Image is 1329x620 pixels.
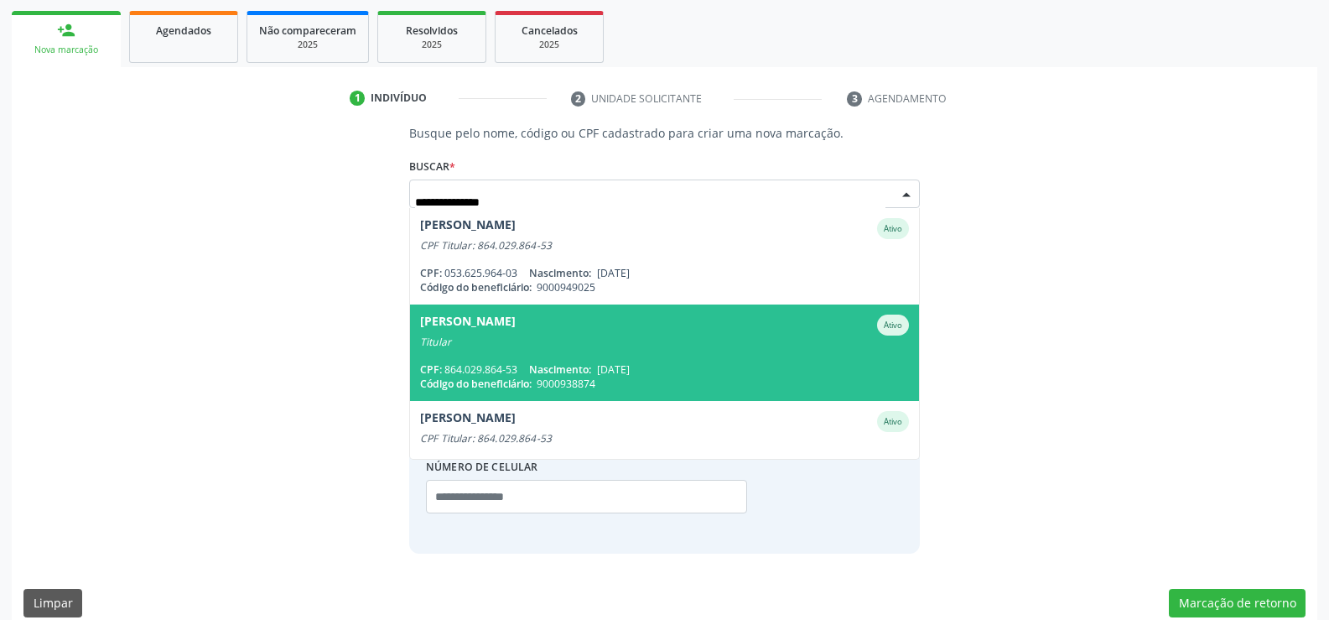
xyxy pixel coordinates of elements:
[409,154,455,180] label: Buscar
[884,416,902,427] small: Ativo
[884,320,902,331] small: Ativo
[259,39,356,51] div: 2025
[537,280,595,294] span: 9000949025
[420,377,532,391] span: Código do beneficiário:
[23,589,82,617] button: Limpar
[420,362,442,377] span: CPF:
[884,223,902,234] small: Ativo
[1169,589,1306,617] button: Marcação de retorno
[522,23,578,38] span: Cancelados
[420,280,532,294] span: Código do beneficiário:
[420,362,909,377] div: 864.029.864-53
[420,266,442,280] span: CPF:
[507,39,591,51] div: 2025
[529,362,591,377] span: Nascimento:
[350,91,365,106] div: 1
[529,266,591,280] span: Nascimento:
[390,39,474,51] div: 2025
[406,23,458,38] span: Resolvidos
[420,315,516,336] div: [PERSON_NAME]
[23,44,109,56] div: Nova marcação
[420,266,909,280] div: 053.625.964-03
[371,91,427,106] div: Indivíduo
[156,23,211,38] span: Agendados
[426,454,538,480] label: Número de celular
[409,124,920,142] p: Busque pelo nome, código ou CPF cadastrado para criar uma nova marcação.
[57,21,75,39] div: person_add
[597,266,630,280] span: [DATE]
[259,23,356,38] span: Não compareceram
[420,336,909,349] div: Titular
[420,411,516,432] div: [PERSON_NAME]
[597,362,630,377] span: [DATE]
[420,239,909,253] div: CPF Titular: 864.029.864-53
[420,218,516,239] div: [PERSON_NAME]
[537,377,595,391] span: 9000938874
[420,432,909,445] div: CPF Titular: 864.029.864-53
